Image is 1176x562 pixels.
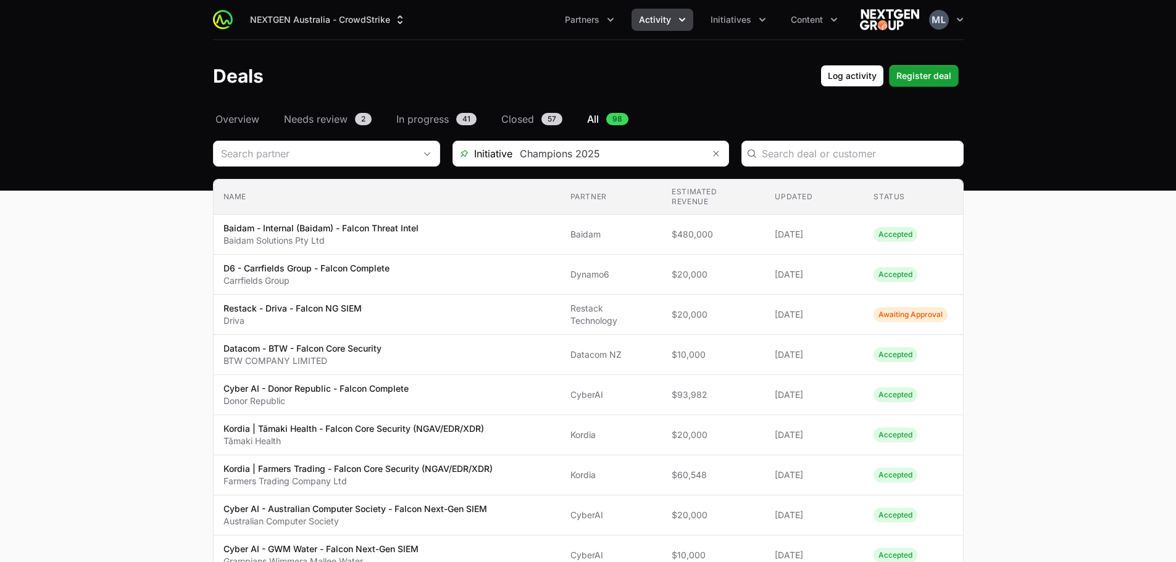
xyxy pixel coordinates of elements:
[672,349,755,361] span: $10,000
[223,234,419,247] p: Baidam Solutions Pty Ltd
[639,14,671,26] span: Activity
[570,302,652,327] span: Restack Technology
[570,228,652,241] span: Baidam
[223,395,409,407] p: Donor Republic
[632,9,693,31] button: Activity
[223,355,382,367] p: BTW COMPANY LIMITED
[215,112,259,126] span: Overview
[791,14,823,26] span: Content
[703,9,774,31] button: Initiatives
[775,429,854,441] span: [DATE]
[662,180,765,215] th: Estimated revenue
[672,549,755,561] span: $10,000
[557,9,622,31] button: Partners
[561,180,662,215] th: Partner
[632,9,693,31] div: Activity menu
[864,180,962,215] th: Status
[672,389,755,401] span: $93,982
[570,469,652,481] span: Kordia
[456,113,477,125] span: 41
[775,549,854,561] span: [DATE]
[223,262,390,275] p: D6 - Carrfields Group - Falcon Complete
[783,9,845,31] div: Content menu
[223,423,484,435] p: Kordia | Tāmaki Health - Falcon Core Security (NGAV/EDR/XDR)
[284,112,348,126] span: Needs review
[672,429,755,441] span: $20,000
[775,389,854,401] span: [DATE]
[223,342,382,355] p: Datacom - BTW - Falcon Core Security
[223,503,487,515] p: Cyber AI - Australian Computer Society - Falcon Next-Gen SIEM
[929,10,949,30] img: Mustafa Larki
[396,112,449,126] span: In progress
[213,10,233,30] img: ActivitySource
[223,515,487,527] p: Australian Computer Society
[775,308,854,321] span: [DATE]
[223,315,362,327] p: Driva
[585,112,631,126] a: All98
[860,7,919,32] img: NEXTGEN Australia
[223,543,419,555] p: Cyber AI - GWM Water - Falcon Next-Gen SIEM
[415,141,440,166] div: Open
[820,65,884,87] button: Log activity
[213,112,262,126] a: Overview
[501,112,534,126] span: Closed
[765,180,864,215] th: Updated
[762,146,956,161] input: Search deal or customer
[570,268,652,281] span: Dynamo6
[570,349,652,361] span: Datacom NZ
[213,112,964,126] nav: Deals navigation
[453,146,512,161] span: Initiative
[223,382,409,395] p: Cyber AI - Donor Republic - Falcon Complete
[889,65,959,87] button: Register deal
[355,113,372,125] span: 2
[394,112,479,126] a: In progress41
[512,141,704,166] input: Search initiatives
[775,228,854,241] span: [DATE]
[214,180,561,215] th: Name
[214,141,415,166] input: Search partner
[223,302,362,315] p: Restack - Driva - Falcon NG SIEM
[775,469,854,481] span: [DATE]
[233,9,845,31] div: Main navigation
[672,469,755,481] span: $60,548
[570,549,652,561] span: CyberAI
[775,509,854,521] span: [DATE]
[223,222,419,234] p: Baidam - Internal (Baidam) - Falcon Threat Intel
[672,228,755,241] span: $480,000
[570,509,652,521] span: CyberAI
[223,435,484,447] p: Tāmaki Health
[565,14,599,26] span: Partners
[281,112,374,126] a: Needs review2
[704,141,728,166] button: Remove
[711,14,751,26] span: Initiatives
[213,65,264,87] h1: Deals
[672,509,755,521] span: $20,000
[775,349,854,361] span: [DATE]
[570,429,652,441] span: Kordia
[703,9,774,31] div: Initiatives menu
[783,9,845,31] button: Content
[587,112,599,126] span: All
[499,112,565,126] a: Closed57
[541,113,562,125] span: 57
[828,68,877,83] span: Log activity
[606,113,628,125] span: 98
[775,268,854,281] span: [DATE]
[557,9,622,31] div: Partners menu
[672,308,755,321] span: $20,000
[672,268,755,281] span: $20,000
[570,389,652,401] span: CyberAI
[820,65,959,87] div: Primary actions
[243,9,414,31] button: NEXTGEN Australia - CrowdStrike
[243,9,414,31] div: Supplier switch menu
[223,463,493,475] p: Kordia | Farmers Trading - Falcon Core Security (NGAV/EDR/XDR)
[223,275,390,287] p: Carrfields Group
[223,475,493,487] p: Farmers Trading Company Ltd
[896,68,951,83] span: Register deal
